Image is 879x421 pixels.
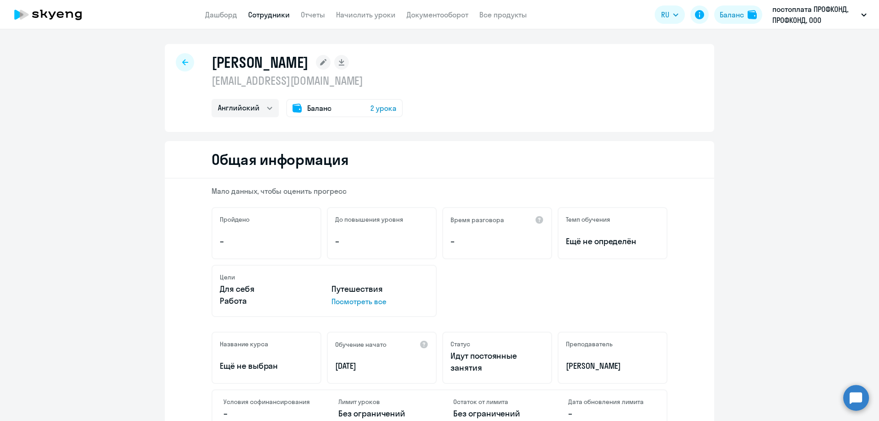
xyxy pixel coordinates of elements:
span: Ещё не определён [566,235,659,247]
a: Сотрудники [248,10,290,19]
p: Идут постоянные занятия [450,350,544,374]
p: [EMAIL_ADDRESS][DOMAIN_NAME] [212,73,403,88]
h4: Лимит уроков [338,398,426,406]
p: Мало данных, чтобы оценить прогресс [212,186,667,196]
h5: Пройдено [220,215,250,224]
p: Работа [220,295,317,307]
h5: Статус [450,340,470,348]
p: постоплата ПРОФКОНД, ПРОФКОНД, ООО [772,4,857,26]
p: – [223,408,311,420]
img: balance [748,10,757,19]
p: Посмотреть все [331,296,429,307]
p: Без ограничений [338,408,426,420]
h5: Цели [220,273,235,281]
h2: Общая информация [212,150,348,169]
a: Дашборд [205,10,237,19]
h4: Условия софинансирования [223,398,311,406]
a: Отчеты [301,10,325,19]
p: – [450,235,544,247]
span: 2 урока [370,103,396,114]
p: Без ограничений [453,408,541,420]
button: Балансbalance [714,5,762,24]
p: Ещё не выбран [220,360,313,372]
a: Все продукты [479,10,527,19]
p: [PERSON_NAME] [566,360,659,372]
p: Путешествия [331,283,429,295]
p: [DATE] [335,360,429,372]
div: Баланс [720,9,744,20]
h4: Дата обновления лимита [568,398,656,406]
a: Начислить уроки [336,10,396,19]
p: – [568,408,656,420]
h5: Темп обучения [566,215,610,224]
h1: [PERSON_NAME] [212,53,309,71]
span: Баланс [307,103,331,114]
h4: Остаток от лимита [453,398,541,406]
h5: Время разговора [450,216,504,224]
button: постоплата ПРОФКОНД, ПРОФКОНД, ООО [768,4,871,26]
a: Документооборот [407,10,468,19]
h5: Название курса [220,340,268,348]
h5: Обучение начато [335,340,386,349]
h5: Преподаватель [566,340,613,348]
h5: До повышения уровня [335,215,403,224]
p: – [220,235,313,247]
button: RU [655,5,685,24]
p: Для себя [220,283,317,295]
p: – [335,235,429,247]
span: RU [661,9,669,20]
